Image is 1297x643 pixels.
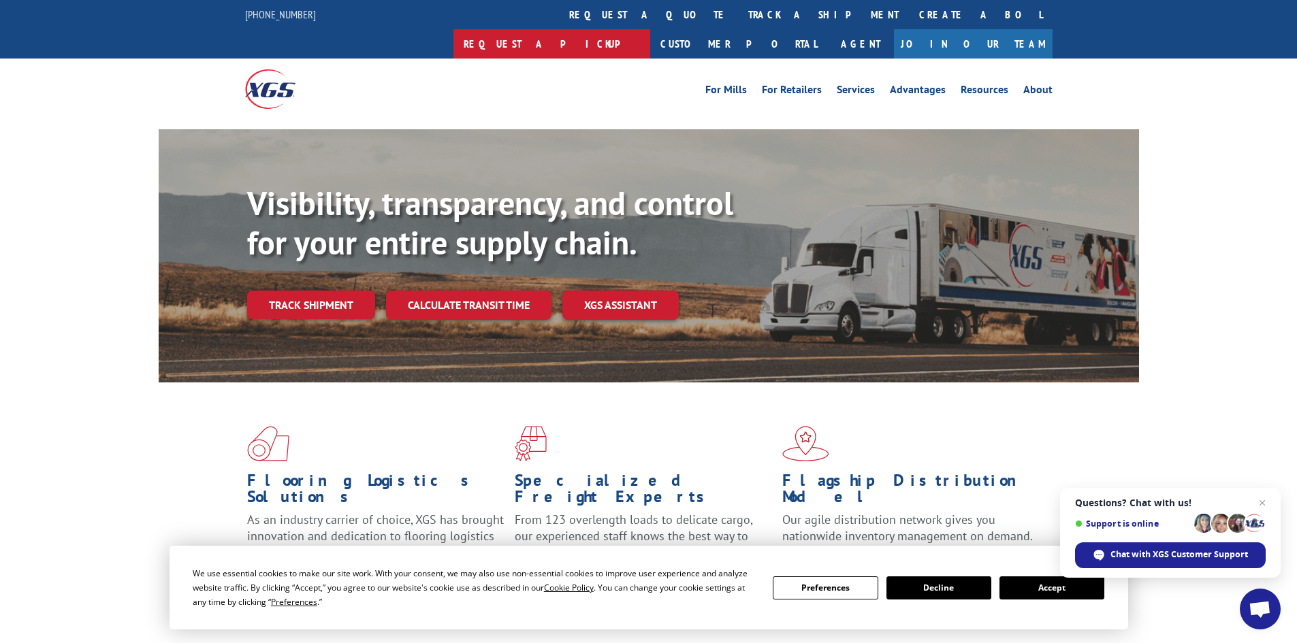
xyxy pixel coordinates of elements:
[247,291,375,319] a: Track shipment
[886,576,991,599] button: Decline
[890,84,946,99] a: Advantages
[453,29,650,59] a: Request a pickup
[247,472,505,512] h1: Flooring Logistics Solutions
[515,512,772,572] p: From 123 overlength loads to delicate cargo, our experienced staff knows the best way to move you...
[245,7,316,21] a: [PHONE_NUMBER]
[1075,542,1266,568] span: Chat with XGS Customer Support
[705,84,747,99] a: For Mills
[247,512,504,560] span: As an industry carrier of choice, XGS has brought innovation and dedication to flooring logistics...
[1023,84,1053,99] a: About
[894,29,1053,59] a: Join Our Team
[762,84,822,99] a: For Retailers
[515,426,547,461] img: xgs-icon-focused-on-flooring-red
[1075,497,1266,508] span: Questions? Chat with us!
[827,29,894,59] a: Agent
[650,29,827,59] a: Customer Portal
[515,472,772,512] h1: Specialized Freight Experts
[1075,518,1189,529] span: Support is online
[1240,589,1281,629] a: Open chat
[782,472,1040,512] h1: Flagship Distribution Model
[193,566,756,609] div: We use essential cookies to make our site work. With your consent, we may also use non-essential ...
[773,576,878,599] button: Preferences
[271,596,317,608] span: Preferences
[562,291,679,320] a: XGS ASSISTANT
[961,84,1008,99] a: Resources
[999,576,1104,599] button: Accept
[1110,548,1248,561] span: Chat with XGS Customer Support
[247,182,733,263] b: Visibility, transparency, and control for your entire supply chain.
[386,291,551,320] a: Calculate transit time
[544,582,594,593] span: Cookie Policy
[782,426,829,461] img: xgs-icon-flagship-distribution-model-red
[837,84,875,99] a: Services
[247,426,289,461] img: xgs-icon-total-supply-chain-intelligence-red
[782,512,1033,544] span: Our agile distribution network gives you nationwide inventory management on demand.
[170,546,1128,629] div: Cookie Consent Prompt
